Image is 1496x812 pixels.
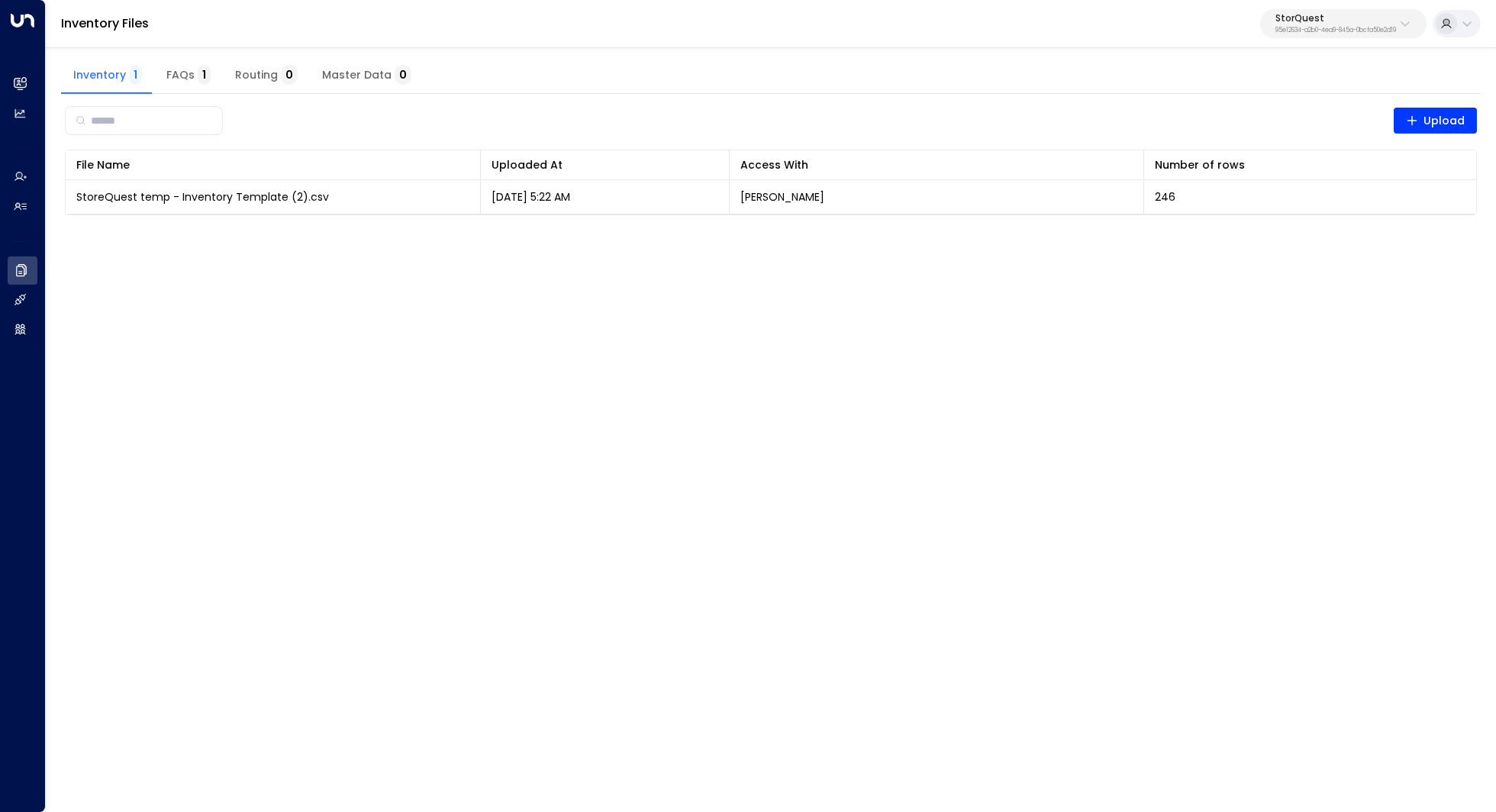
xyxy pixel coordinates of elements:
p: 95e12634-a2b0-4ea9-845a-0bcfa50e2d19 [1275,27,1396,34]
button: Upload [1394,108,1478,134]
div: File Name [76,156,469,174]
div: Number of rows [1155,156,1245,174]
span: StoreQuest temp - Inventory Template (2).csv [76,189,329,205]
span: 0 [281,65,298,85]
div: File Name [76,156,130,174]
p: [PERSON_NAME] [740,189,824,205]
a: Inventory Files [61,14,149,32]
button: StorQuest95e12634-a2b0-4ea9-845a-0bcfa50e2d19 [1260,9,1427,38]
div: Number of rows [1155,156,1465,174]
span: 1 [198,65,211,85]
span: Master Data [322,69,411,82]
span: 0 [395,65,411,85]
span: 1 [129,65,142,85]
span: Inventory [73,69,142,82]
div: Uploaded At [492,156,718,174]
span: Upload [1406,111,1465,130]
p: [DATE] 5:22 AM [492,189,570,205]
span: 246 [1155,189,1175,205]
span: FAQs [166,69,211,82]
span: Routing [235,69,298,82]
div: Access With [740,156,1133,174]
div: Uploaded At [492,156,563,174]
p: StorQuest [1275,14,1396,23]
